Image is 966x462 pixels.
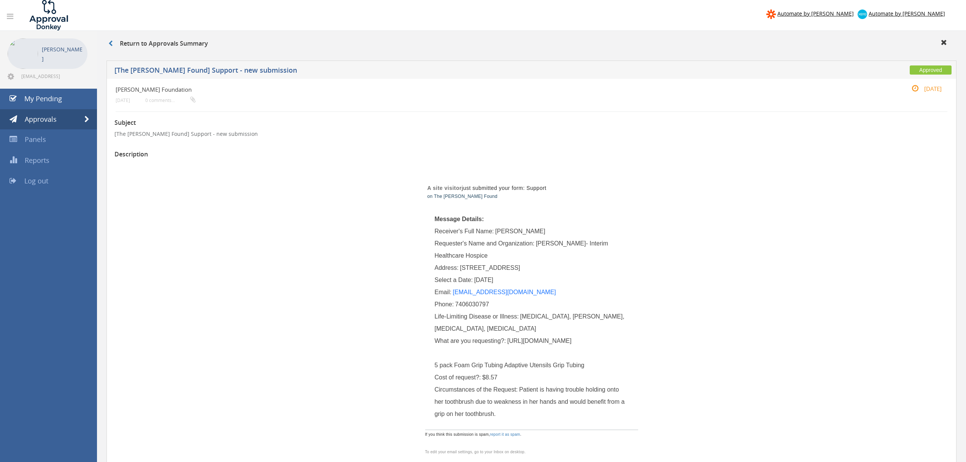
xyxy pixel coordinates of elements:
[435,228,494,234] span: Receiver's Full Name:
[114,67,700,76] h5: [The [PERSON_NAME] Found] Support - new submission
[114,151,949,158] h3: Description
[904,84,942,93] small: [DATE]
[460,264,520,271] span: [STREET_ADDRESS]
[482,374,497,381] span: $8.57
[435,216,484,222] span: Message Details:
[435,289,451,295] span: Email:
[453,289,556,295] a: [EMAIL_ADDRESS][DOMAIN_NAME]
[21,73,86,79] span: [EMAIL_ADDRESS][DOMAIN_NAME]
[858,10,867,19] img: xero-logo.png
[435,338,585,368] span: [URL][DOMAIN_NAME] 5 pack Foam Grip Tubing Adaptive Utensils Grip Tubing
[435,374,481,381] span: Cost of request?:
[25,135,46,144] span: Panels
[435,313,519,320] span: Life-Limiting Disease or Illness:
[145,97,195,103] small: 0 comments...
[24,94,62,103] span: My Pending
[435,240,535,247] span: Requester's Name and Organization:
[777,10,854,17] span: Automate by [PERSON_NAME]
[116,86,809,93] h4: [PERSON_NAME] Foundation
[490,432,520,437] a: report it as spam
[427,185,462,191] strong: A site visitor
[766,10,776,19] img: zapier-logomark.png
[910,65,952,75] span: Approved
[435,386,626,417] span: Patient is having trouble holding onto her toothbrush due to weakness in her hands and would bene...
[435,313,626,332] span: [MEDICAL_DATA], [PERSON_NAME], [MEDICAL_DATA], [MEDICAL_DATA]
[427,194,433,199] span: on
[435,277,473,283] span: Select a Date:
[435,240,610,259] span: [PERSON_NAME]- Interim Healthcare Hospice
[25,115,57,124] span: Approvals
[114,130,949,138] p: [The [PERSON_NAME] Found] Support - new submission
[427,185,547,191] span: just submitted your form: Support
[435,386,518,393] span: Circumstances of the Request:
[435,301,454,307] span: Phone:
[495,228,545,234] span: [PERSON_NAME]
[435,264,459,271] span: Address:
[116,97,130,103] small: [DATE]
[425,450,526,454] span: To edit your email settings, go to your Inbox on desktop.
[435,338,506,344] span: What are you requesting?:
[24,176,48,185] span: Log out
[869,10,945,17] span: Automate by [PERSON_NAME]
[25,156,49,165] span: Reports
[42,45,84,64] p: [PERSON_NAME]
[455,301,489,307] span: 7406030797
[425,432,521,438] span: If you think this submission is spam, .
[108,40,208,47] h3: Return to Approvals Summary
[114,119,949,126] h3: Subject
[474,277,493,283] span: [DATE]
[434,194,497,199] a: The [PERSON_NAME] Found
